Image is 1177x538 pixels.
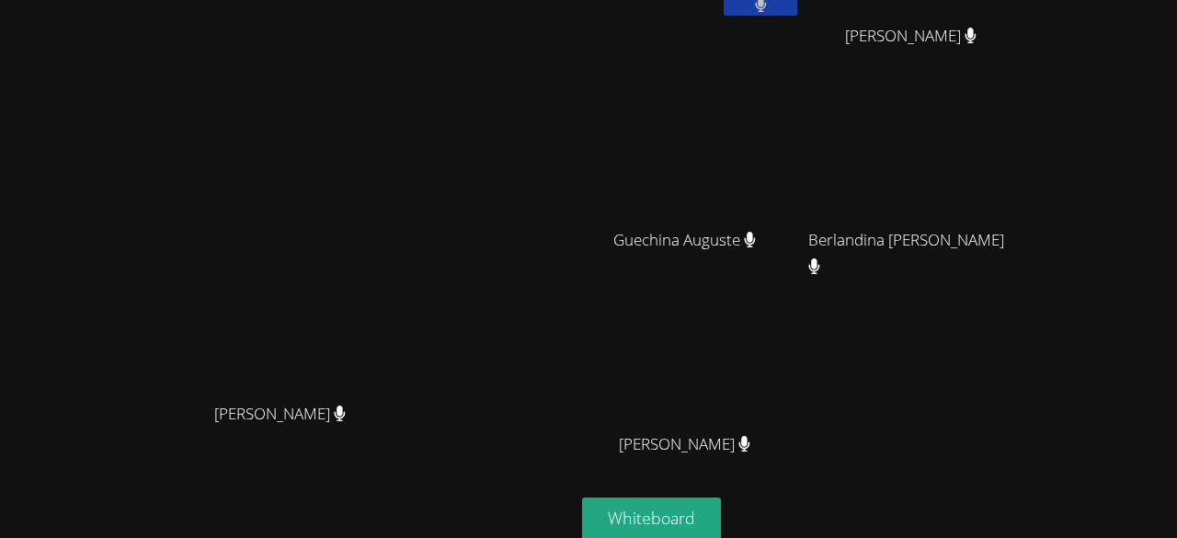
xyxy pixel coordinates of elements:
[845,23,977,50] span: [PERSON_NAME]
[808,227,1012,280] span: Berlandina [PERSON_NAME]
[619,431,750,458] span: [PERSON_NAME]
[613,227,756,254] span: Guechina Auguste
[214,401,346,428] span: [PERSON_NAME]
